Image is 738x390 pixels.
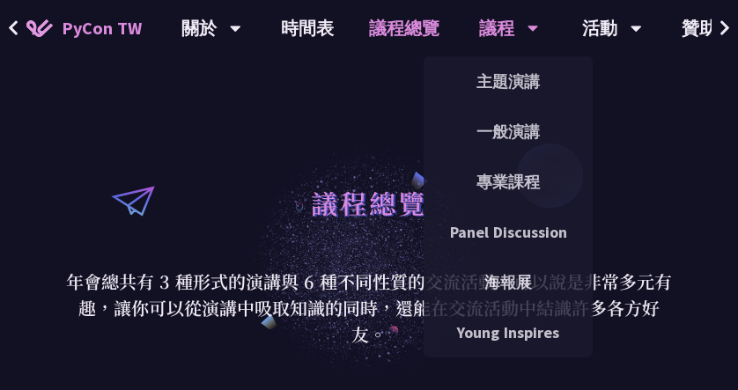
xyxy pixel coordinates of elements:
a: 一般演講 [424,111,593,152]
p: 年會總共有 3 種形式的演講與 6 種不同性質的交流活動。可以說是非常多元有趣，讓你可以從演講中吸取知識的同時，還能在交流活動中結識許多各方好友。 [62,269,676,348]
h1: 議程總覽 [311,176,427,229]
img: Home icon of PyCon TW 2025 [26,19,53,37]
a: 海報展 [424,261,593,303]
a: Young Inspires [424,312,593,353]
a: 專業課程 [424,161,593,202]
span: PyCon TW [62,15,142,41]
a: Panel Discussion [424,211,593,253]
a: 主題演講 [424,61,593,102]
a: PyCon TW [9,6,159,50]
